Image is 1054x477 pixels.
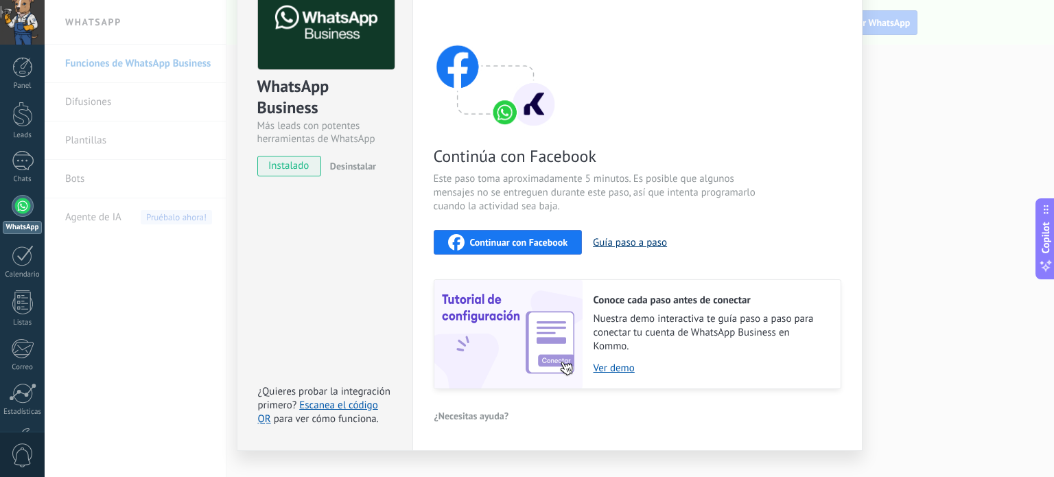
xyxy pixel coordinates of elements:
span: ¿Necesitas ayuda? [434,411,509,421]
span: Nuestra demo interactiva te guía paso a paso para conectar tu cuenta de WhatsApp Business en Kommo. [594,312,827,353]
span: Continúa con Facebook [434,146,760,167]
a: Ver demo [594,362,827,375]
div: Leads [3,131,43,140]
span: Continuar con Facebook [470,237,568,247]
div: WhatsApp Business [257,75,393,119]
span: para ver cómo funciona. [274,412,379,426]
a: Escanea el código QR [258,399,378,426]
div: WhatsApp [3,221,42,234]
button: ¿Necesitas ayuda? [434,406,510,426]
div: Panel [3,82,43,91]
div: Estadísticas [3,408,43,417]
button: Desinstalar [325,156,376,176]
span: Copilot [1039,222,1053,253]
span: ¿Quieres probar la integración primero? [258,385,391,412]
span: instalado [258,156,320,176]
span: Desinstalar [330,160,376,172]
button: Guía paso a paso [593,236,667,249]
button: Continuar con Facebook [434,230,583,255]
div: Correo [3,363,43,372]
h2: Conoce cada paso antes de conectar [594,294,827,307]
div: Listas [3,318,43,327]
div: Chats [3,175,43,184]
span: Este paso toma aproximadamente 5 minutos. Es posible que algunos mensajes no se entreguen durante... [434,172,760,213]
div: Calendario [3,270,43,279]
img: connect with facebook [434,19,557,128]
div: Más leads con potentes herramientas de WhatsApp [257,119,393,146]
